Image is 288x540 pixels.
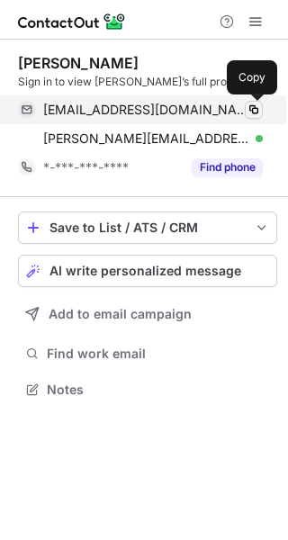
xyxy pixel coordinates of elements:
[49,307,192,321] span: Add to email campaign
[18,211,277,244] button: save-profile-one-click
[43,102,249,118] span: [EMAIL_ADDRESS][DOMAIN_NAME]
[18,298,277,330] button: Add to email campaign
[18,341,277,366] button: Find work email
[18,377,277,402] button: Notes
[18,54,139,72] div: [PERSON_NAME]
[47,346,270,362] span: Find work email
[18,255,277,287] button: AI write personalized message
[43,130,249,147] span: [PERSON_NAME][EMAIL_ADDRESS][PERSON_NAME][DOMAIN_NAME]
[49,264,241,278] span: AI write personalized message
[18,11,126,32] img: ContactOut v5.3.10
[18,74,277,90] div: Sign in to view [PERSON_NAME]’s full profile
[192,158,263,176] button: Reveal Button
[49,220,246,235] div: Save to List / ATS / CRM
[47,382,270,398] span: Notes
